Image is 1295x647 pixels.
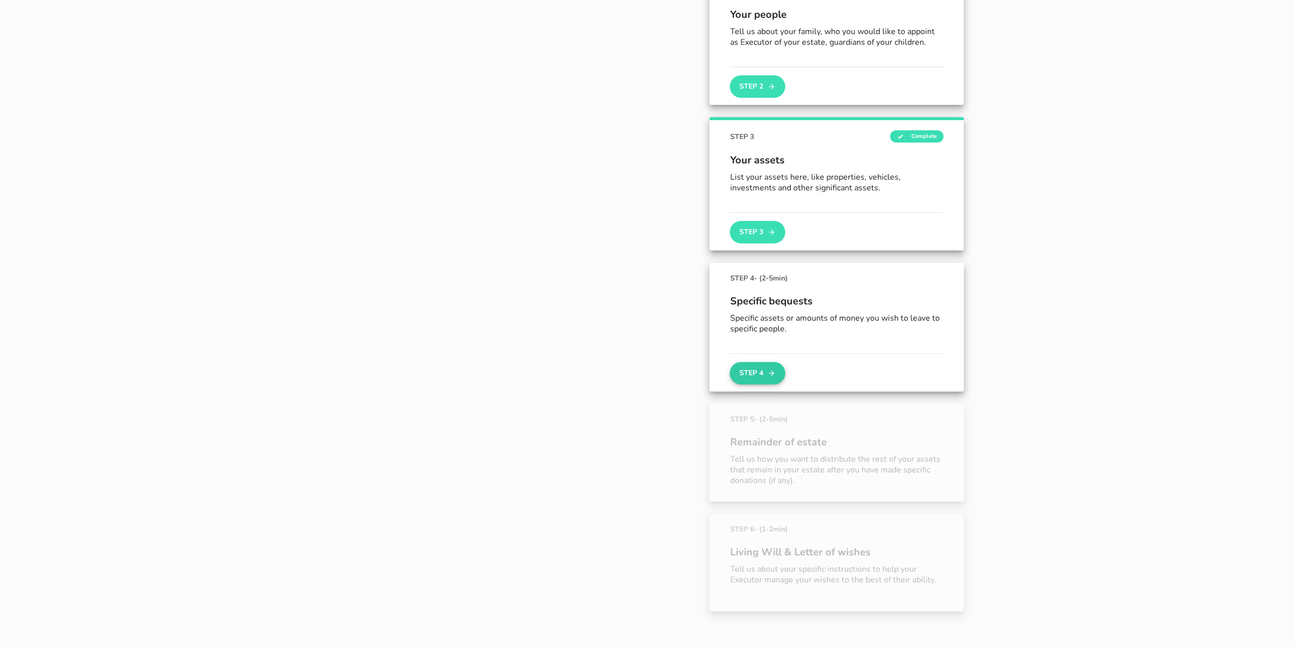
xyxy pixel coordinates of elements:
[730,221,785,243] button: Step 3
[730,294,943,309] span: Specific bequests
[730,7,943,22] span: Your people
[730,524,787,535] span: STEP 6
[730,153,943,168] span: Your assets
[730,564,943,585] p: Tell us about your specific instructions to help your Executor manage your wishes to the best of ...
[730,414,787,425] span: STEP 5
[730,273,787,284] span: STEP 4
[730,545,943,560] span: Living Will & Letter of wishes
[730,172,943,193] p: List your assets here, like properties, vehicles, investments and other significant assets.
[890,130,943,143] span: Complete
[754,414,787,424] span: - (2-5min)
[730,26,943,48] p: Tell us about your family, who you would like to appoint as Executor of your estate, guardians of...
[754,273,787,283] span: - (2-5min)
[754,524,787,534] span: - (1-2min)
[730,362,785,384] button: Step 4
[730,435,943,450] span: Remainder of estate
[730,75,785,98] button: Step 2
[730,454,943,486] p: Tell us how you want to distribute the rest of your assets that remain in your estate after you h...
[730,313,943,334] p: Specific assets or amounts of money you wish to leave to specific people.
[730,131,754,142] span: STEP 3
